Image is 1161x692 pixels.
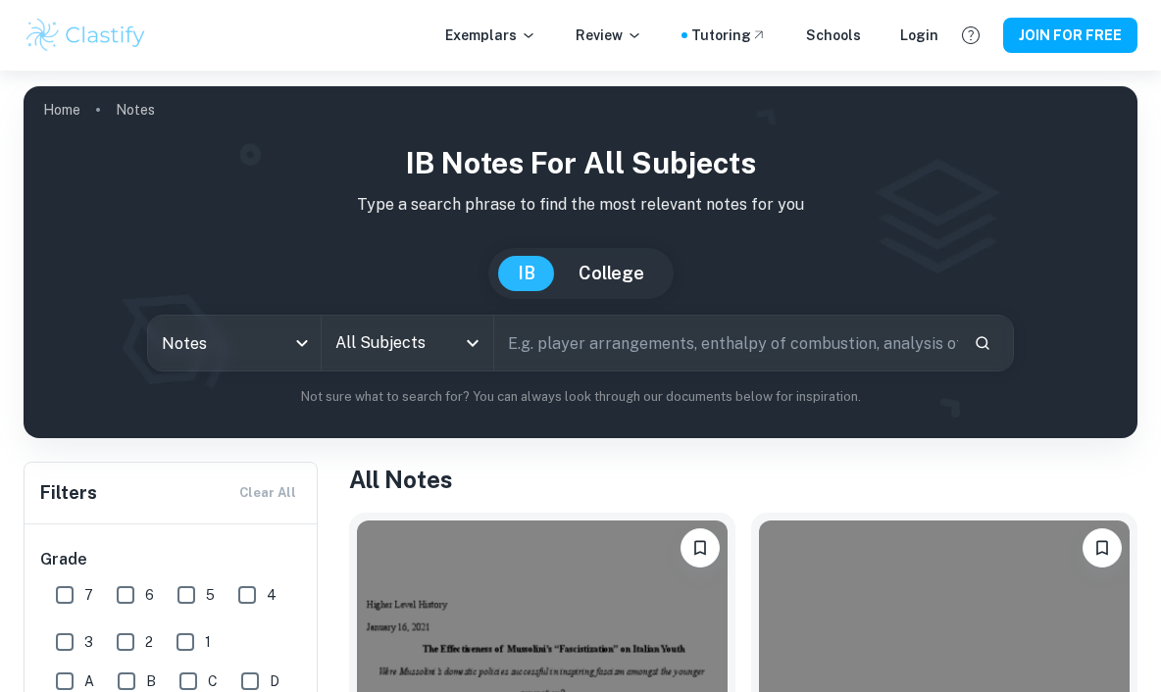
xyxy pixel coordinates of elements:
[39,193,1122,217] p: Type a search phrase to find the most relevant notes for you
[206,584,215,606] span: 5
[681,528,720,568] button: Please log in to bookmark exemplars
[900,25,938,46] a: Login
[1003,18,1137,53] button: JOIN FOR FREE
[84,670,94,692] span: A
[84,631,93,653] span: 3
[494,316,958,371] input: E.g. player arrangements, enthalpy of combustion, analysis of a big city...
[148,316,320,371] div: Notes
[208,670,218,692] span: C
[43,96,80,124] a: Home
[84,584,93,606] span: 7
[267,584,277,606] span: 4
[806,25,861,46] a: Schools
[954,19,987,52] button: Help and Feedback
[39,387,1122,407] p: Not sure what to search for? You can always look through our documents below for inspiration.
[498,256,555,291] button: IB
[145,631,153,653] span: 2
[445,25,536,46] p: Exemplars
[24,86,1137,438] img: profile cover
[40,479,97,507] h6: Filters
[349,462,1137,497] h1: All Notes
[116,99,155,121] p: Notes
[691,25,767,46] a: Tutoring
[24,16,148,55] img: Clastify logo
[576,25,642,46] p: Review
[40,548,303,571] h6: Grade
[146,670,156,692] span: B
[39,141,1122,185] h1: IB Notes for all subjects
[145,584,154,606] span: 6
[966,326,999,360] button: Search
[559,256,664,291] button: College
[205,631,211,653] span: 1
[1083,528,1122,568] button: Please log in to bookmark exemplars
[270,670,279,692] span: D
[459,329,486,357] button: Open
